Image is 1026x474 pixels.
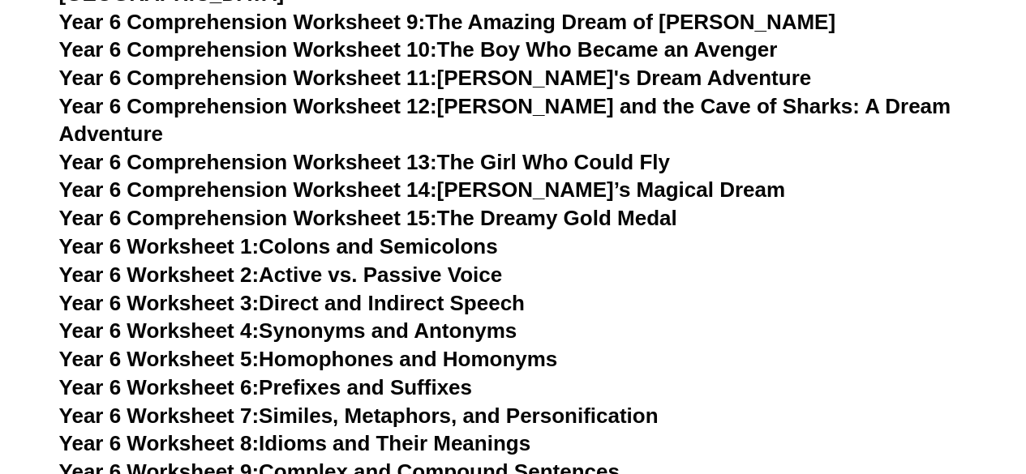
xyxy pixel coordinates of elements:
[59,177,785,202] a: Year 6 Comprehension Worksheet 14:[PERSON_NAME]’s Magical Dream
[59,10,835,34] a: Year 6 Comprehension Worksheet 9:The Amazing Dream of [PERSON_NAME]
[59,150,437,174] span: Year 6 Comprehension Worksheet 13:
[59,431,530,455] a: Year 6 Worksheet 8:Idioms and Their Meanings
[59,37,778,62] a: Year 6 Comprehension Worksheet 10:The Boy Who Became an Avenger
[59,347,558,371] a: Year 6 Worksheet 5:Homophones and Homonyms
[59,318,517,343] a: Year 6 Worksheet 4:Synonyms and Antonyms
[59,206,677,230] a: Year 6 Comprehension Worksheet 15:The Dreamy Gold Medal
[59,347,260,371] span: Year 6 Worksheet 5:
[756,291,1026,474] iframe: Chat Widget
[59,150,670,174] a: Year 6 Comprehension Worksheet 13:The Girl Who Could Fly
[59,234,260,258] span: Year 6 Worksheet 1:
[59,404,659,428] a: Year 6 Worksheet 7:Similes, Metaphors, and Personification
[59,291,260,315] span: Year 6 Worksheet 3:
[59,375,472,399] a: Year 6 Worksheet 6:Prefixes and Suffixes
[59,37,437,62] span: Year 6 Comprehension Worksheet 10:
[59,66,811,90] a: Year 6 Comprehension Worksheet 11:[PERSON_NAME]'s Dream Adventure
[59,263,260,287] span: Year 6 Worksheet 2:
[59,375,260,399] span: Year 6 Worksheet 6:
[59,431,260,455] span: Year 6 Worksheet 8:
[59,263,502,287] a: Year 6 Worksheet 2:Active vs. Passive Voice
[59,177,437,202] span: Year 6 Comprehension Worksheet 14:
[59,66,437,90] span: Year 6 Comprehension Worksheet 11:
[59,234,498,258] a: Year 6 Worksheet 1:Colons and Semicolons
[59,291,525,315] a: Year 6 Worksheet 3:Direct and Indirect Speech
[59,10,426,34] span: Year 6 Comprehension Worksheet 9:
[59,318,260,343] span: Year 6 Worksheet 4:
[59,206,437,230] span: Year 6 Comprehension Worksheet 15:
[59,404,260,428] span: Year 6 Worksheet 7:
[59,94,437,118] span: Year 6 Comprehension Worksheet 12:
[59,94,951,146] a: Year 6 Comprehension Worksheet 12:[PERSON_NAME] and the Cave of Sharks: A Dream Adventure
